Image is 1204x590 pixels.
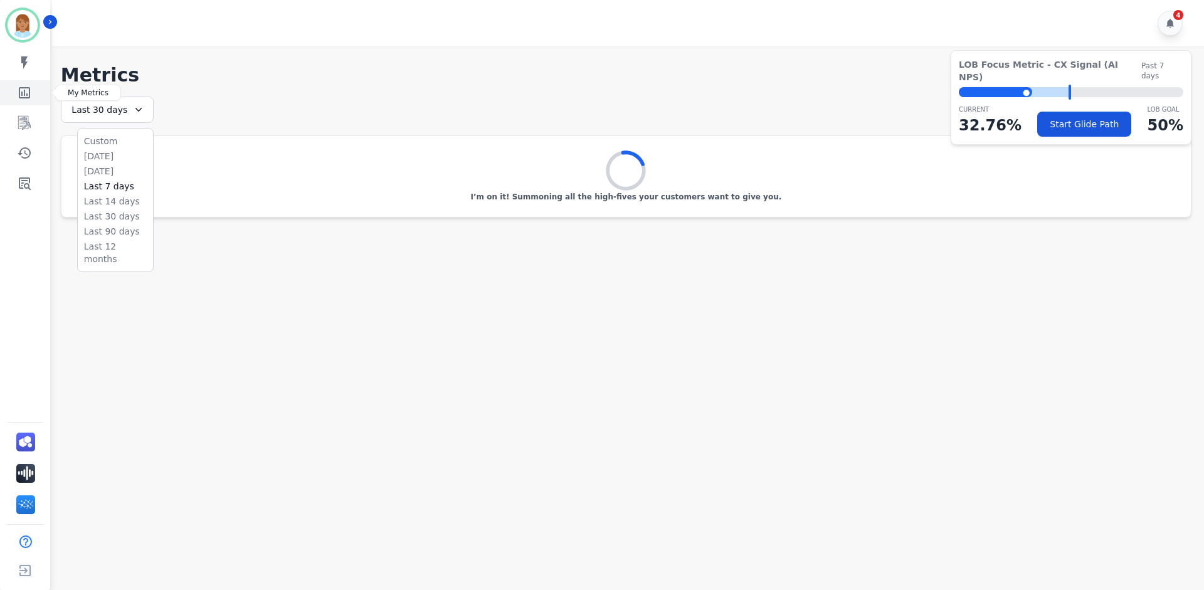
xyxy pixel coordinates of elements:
[959,114,1022,137] p: 32.76 %
[84,240,147,265] li: Last 12 months
[84,165,147,177] li: [DATE]
[1173,10,1183,20] div: 4
[84,180,147,192] li: Last 7 days
[1148,105,1183,114] p: LOB Goal
[84,195,147,208] li: Last 14 days
[959,58,1141,83] span: LOB Focus Metric - CX Signal (AI NPS)
[84,150,147,162] li: [DATE]
[84,225,147,238] li: Last 90 days
[1148,114,1183,137] p: 50 %
[959,105,1022,114] p: CURRENT
[8,10,38,40] img: Bordered avatar
[959,87,1032,97] div: ⬤
[84,135,147,147] li: Custom
[1037,112,1131,137] button: Start Glide Path
[471,192,782,202] p: I’m on it! Summoning all the high-fives your customers want to give you.
[1141,61,1183,81] span: Past 7 days
[84,210,147,223] li: Last 30 days
[61,97,154,123] div: Last 30 days
[61,64,1191,87] h1: Metrics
